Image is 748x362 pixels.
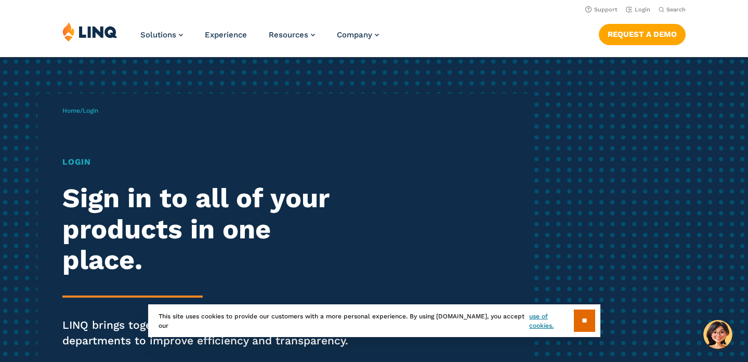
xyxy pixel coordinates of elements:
h2: Sign in to all of your products in one place. [62,183,350,276]
a: Login [626,6,650,13]
a: Home [62,107,80,114]
h1: Login [62,156,350,168]
span: Solutions [140,30,176,39]
a: Experience [205,30,247,39]
span: Login [83,107,98,114]
a: Request a Demo [599,24,686,45]
a: Resources [269,30,315,39]
span: Search [666,6,686,13]
p: LINQ brings together students, parents and all your departments to improve efficiency and transpa... [62,317,350,348]
a: Company [337,30,379,39]
img: LINQ | K‑12 Software [62,22,117,42]
nav: Button Navigation [599,22,686,45]
a: Solutions [140,30,183,39]
nav: Primary Navigation [140,22,379,56]
a: use of cookies. [529,312,573,330]
span: Resources [269,30,308,39]
button: Open Search Bar [659,6,686,14]
span: Company [337,30,372,39]
div: This site uses cookies to provide our customers with a more personal experience. By using [DOMAIN... [148,304,600,337]
a: Support [585,6,618,13]
button: Hello, have a question? Let’s chat. [703,320,732,349]
span: / [62,107,98,114]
